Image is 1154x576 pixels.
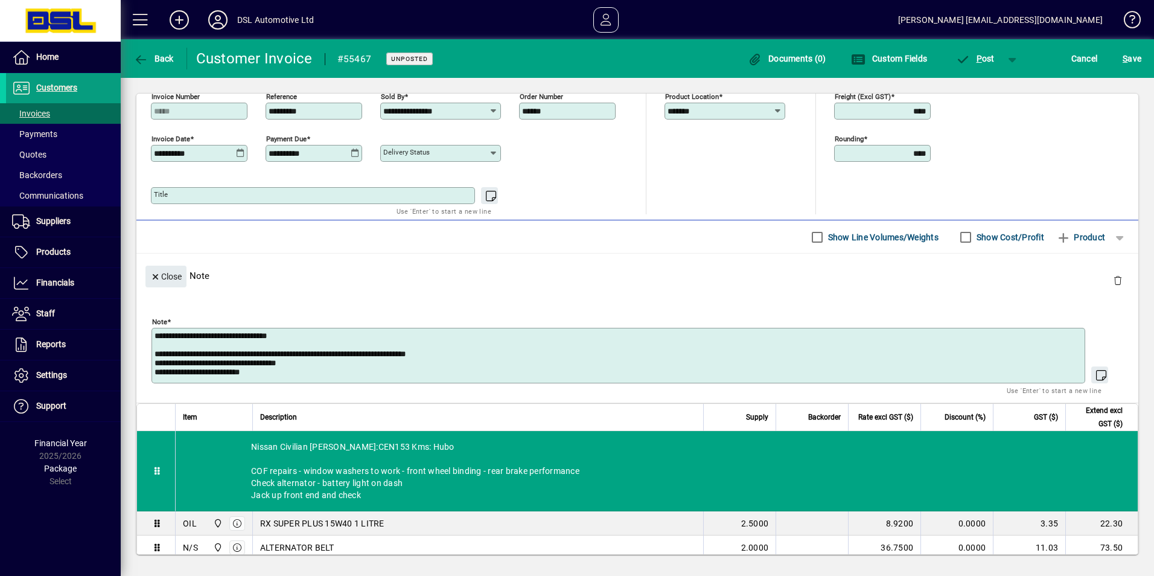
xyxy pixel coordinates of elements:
div: Note [136,254,1138,298]
a: Staff [6,299,121,329]
a: Reports [6,330,121,360]
span: S [1123,54,1127,63]
mat-label: Delivery status [383,148,430,156]
span: Product [1056,228,1105,247]
span: Documents (0) [748,54,826,63]
a: Knowledge Base [1115,2,1139,42]
span: Custom Fields [851,54,927,63]
div: Nissan Civilian [PERSON_NAME]:CEN153 Kms: Hubo COF repairs - window washers to work - front wheel... [176,431,1138,511]
div: DSL Automotive Ltd [237,10,314,30]
span: Rate excl GST ($) [858,411,913,424]
div: 8.9200 [856,517,913,530]
a: Financials [6,268,121,298]
a: Quotes [6,144,121,165]
span: Description [260,411,297,424]
label: Show Cost/Profit [974,231,1044,243]
button: Cancel [1068,48,1101,69]
button: Documents (0) [745,48,829,69]
label: Show Line Volumes/Weights [826,231,939,243]
span: Home [36,52,59,62]
span: Settings [36,370,67,380]
td: 0.0000 [920,536,993,560]
mat-label: Freight (excl GST) [835,92,891,101]
span: GST ($) [1034,411,1058,424]
span: Financial Year [34,438,87,448]
mat-label: Sold by [381,92,404,101]
div: OIL [183,517,197,530]
mat-label: Title [154,190,168,199]
button: Back [130,48,177,69]
a: Products [6,237,121,267]
a: Home [6,42,121,72]
span: Item [183,411,197,424]
button: Save [1120,48,1144,69]
a: Support [6,391,121,421]
button: Post [949,48,1001,69]
span: RX SUPER PLUS 15W40 1 LITRE [260,517,384,530]
a: Payments [6,124,121,144]
a: Backorders [6,165,121,185]
td: 22.30 [1065,511,1138,536]
span: 2.5000 [741,517,769,530]
button: Product [1050,226,1111,248]
span: Back [133,54,174,63]
span: Backorder [808,411,841,424]
mat-label: Invoice date [151,135,190,143]
mat-label: Order number [520,92,563,101]
a: Communications [6,185,121,206]
span: Central [210,541,224,554]
div: 36.7500 [856,542,913,554]
span: Unposted [391,55,428,63]
span: Cancel [1071,49,1098,68]
span: 2.0000 [741,542,769,554]
td: 73.50 [1065,536,1138,560]
span: Reports [36,339,66,349]
div: [PERSON_NAME] [EMAIL_ADDRESS][DOMAIN_NAME] [898,10,1103,30]
span: Suppliers [36,216,71,226]
span: Communications [12,191,83,200]
td: 3.35 [993,511,1065,536]
button: Delete [1103,266,1132,295]
mat-label: Reference [266,92,297,101]
span: Package [44,464,77,473]
div: Customer Invoice [196,49,313,68]
mat-hint: Use 'Enter' to start a new line [1007,383,1101,397]
div: N/S [183,542,198,554]
span: Staff [36,309,55,318]
app-page-header-button: Delete [1103,275,1132,286]
span: Central [210,517,224,530]
a: Invoices [6,103,121,124]
div: #55467 [337,50,372,69]
mat-label: Payment due [266,135,307,143]
span: Customers [36,83,77,92]
span: Close [150,267,182,287]
span: Payments [12,129,57,139]
span: Quotes [12,150,46,159]
td: 0.0000 [920,511,993,536]
button: Add [160,9,199,31]
span: ALTERNATOR BELT [260,542,334,554]
a: Settings [6,360,121,391]
span: Financials [36,278,74,287]
app-page-header-button: Close [142,270,190,281]
mat-label: Product location [665,92,719,101]
span: Products [36,247,71,257]
span: Invoices [12,109,50,118]
span: Supply [746,411,768,424]
td: 11.03 [993,536,1065,560]
span: P [977,54,982,63]
mat-label: Rounding [835,135,864,143]
span: ost [955,54,995,63]
button: Custom Fields [848,48,930,69]
span: Backorders [12,170,62,180]
mat-label: Note [152,318,167,326]
span: Support [36,401,66,411]
button: Close [145,266,186,287]
app-page-header-button: Back [121,48,187,69]
span: Extend excl GST ($) [1073,404,1123,430]
span: Discount (%) [945,411,986,424]
mat-hint: Use 'Enter' to start a new line [397,204,491,218]
a: Suppliers [6,206,121,237]
mat-label: Invoice number [151,92,200,101]
button: Profile [199,9,237,31]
